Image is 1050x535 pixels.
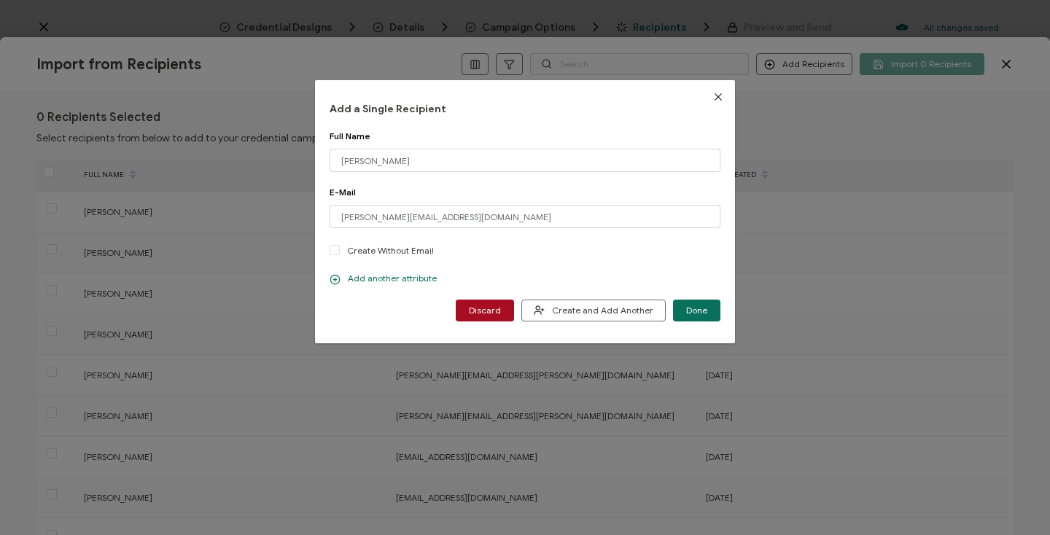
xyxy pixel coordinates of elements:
span: Discard [469,306,501,315]
span: E-Mail [330,187,356,198]
p: Add another attribute [330,273,437,284]
button: Create and Add Another [521,300,666,321]
span: Done [686,306,707,315]
span: Create and Add Another [534,305,653,316]
span: Full Name [330,130,370,141]
button: Done [673,300,720,321]
div: dialog [315,80,735,343]
input: someone@example.com [330,205,720,228]
iframe: Chat Widget [800,370,1050,535]
button: Close [701,80,735,114]
input: Jane Doe [330,149,720,172]
button: Discard [456,300,514,321]
p: Create Without Email [347,243,434,257]
h1: Add a Single Recipient [330,102,720,116]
